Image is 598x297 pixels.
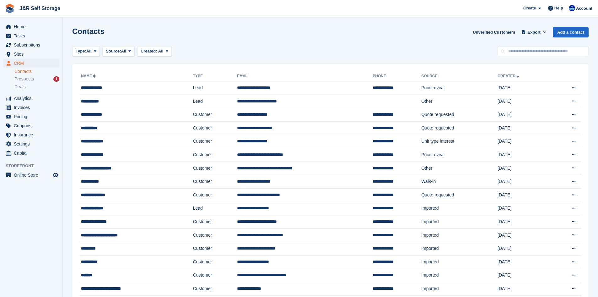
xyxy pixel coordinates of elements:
[3,31,59,40] a: menu
[14,76,34,82] span: Prospects
[193,121,237,135] td: Customer
[193,255,237,269] td: Customer
[14,59,51,68] span: CRM
[3,140,59,148] a: menu
[421,188,498,202] td: Quote requested
[421,282,498,296] td: Imported
[421,108,498,122] td: Quote requested
[3,59,59,68] a: menu
[498,108,551,122] td: [DATE]
[3,50,59,58] a: menu
[14,76,59,82] a: Prospects 1
[137,46,172,57] button: Created: All
[5,4,14,13] img: stora-icon-8386f47178a22dfd0bd8f6a31ec36ba5ce8667c1dd55bd0f319d3a0aa187defe.svg
[421,95,498,108] td: Other
[193,202,237,215] td: Lead
[193,188,237,202] td: Customer
[193,228,237,242] td: Customer
[3,22,59,31] a: menu
[14,121,51,130] span: Coupons
[421,228,498,242] td: Imported
[498,162,551,175] td: [DATE]
[14,149,51,157] span: Capital
[498,148,551,162] td: [DATE]
[72,27,105,36] h1: Contacts
[3,41,59,49] a: menu
[121,48,127,54] span: All
[421,255,498,269] td: Imported
[14,171,51,179] span: Online Store
[498,135,551,148] td: [DATE]
[14,41,51,49] span: Subscriptions
[3,112,59,121] a: menu
[193,135,237,148] td: Customer
[553,27,589,37] a: Add a contact
[193,282,237,296] td: Customer
[76,48,86,54] span: Type:
[421,269,498,282] td: Imported
[421,135,498,148] td: Unit type interest
[14,22,51,31] span: Home
[421,215,498,229] td: Imported
[421,121,498,135] td: Quote requested
[141,49,157,53] span: Created:
[53,76,59,82] div: 1
[193,81,237,95] td: Lead
[421,242,498,256] td: Imported
[52,171,59,179] a: Preview store
[470,27,518,37] a: Unverified Customers
[102,46,135,57] button: Source: All
[193,175,237,189] td: Customer
[193,215,237,229] td: Customer
[193,162,237,175] td: Customer
[3,121,59,130] a: menu
[14,50,51,58] span: Sites
[528,29,541,36] span: Export
[523,5,536,11] span: Create
[421,148,498,162] td: Price reveal
[554,5,563,11] span: Help
[421,175,498,189] td: Walk-in
[3,130,59,139] a: menu
[3,149,59,157] a: menu
[498,202,551,215] td: [DATE]
[421,71,498,81] th: Source
[72,46,100,57] button: Type: All
[498,95,551,108] td: [DATE]
[421,81,498,95] td: Price reveal
[498,175,551,189] td: [DATE]
[498,269,551,282] td: [DATE]
[86,48,92,54] span: All
[193,242,237,256] td: Customer
[498,74,520,78] a: Created
[14,94,51,103] span: Analytics
[193,148,237,162] td: Customer
[421,162,498,175] td: Other
[498,188,551,202] td: [DATE]
[498,215,551,229] td: [DATE]
[193,269,237,282] td: Customer
[3,103,59,112] a: menu
[498,81,551,95] td: [DATE]
[193,71,237,81] th: Type
[14,69,59,74] a: Contacts
[14,103,51,112] span: Invoices
[421,202,498,215] td: Imported
[498,255,551,269] td: [DATE]
[158,49,164,53] span: All
[576,5,592,12] span: Account
[14,112,51,121] span: Pricing
[498,121,551,135] td: [DATE]
[14,31,51,40] span: Tasks
[106,48,121,54] span: Source:
[520,27,548,37] button: Export
[373,71,421,81] th: Phone
[3,171,59,179] a: menu
[193,108,237,122] td: Customer
[6,163,62,169] span: Storefront
[14,130,51,139] span: Insurance
[498,282,551,296] td: [DATE]
[14,140,51,148] span: Settings
[237,71,373,81] th: Email
[14,84,26,90] span: Deals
